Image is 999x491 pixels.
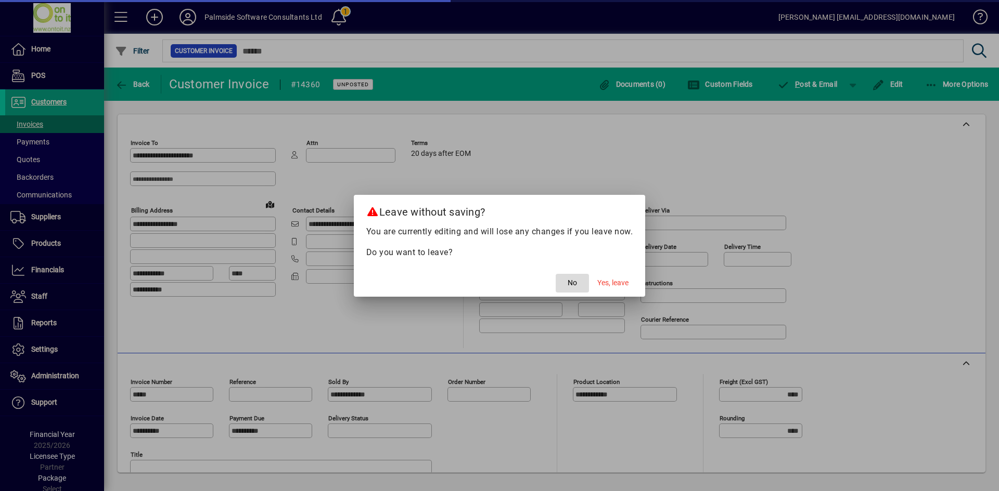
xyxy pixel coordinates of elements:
[597,277,629,288] span: Yes, leave
[354,195,646,225] h2: Leave without saving?
[366,225,633,238] p: You are currently editing and will lose any changes if you leave now.
[568,277,577,288] span: No
[366,246,633,259] p: Do you want to leave?
[556,274,589,293] button: No
[593,274,633,293] button: Yes, leave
